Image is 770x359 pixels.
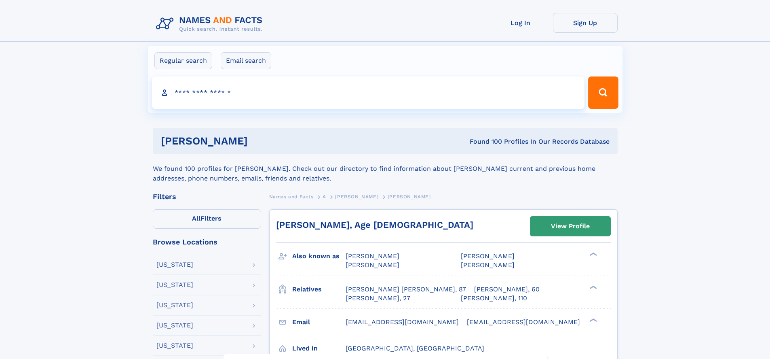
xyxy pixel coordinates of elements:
a: Sign Up [553,13,618,33]
div: We found 100 profiles for [PERSON_NAME]. Check out our directory to find information about [PERSO... [153,154,618,183]
span: [PERSON_NAME] [335,194,378,200]
a: [PERSON_NAME] [335,191,378,202]
div: View Profile [551,217,590,236]
a: View Profile [530,217,610,236]
a: Log In [488,13,553,33]
span: [PERSON_NAME] [388,194,431,200]
span: [EMAIL_ADDRESS][DOMAIN_NAME] [346,318,459,326]
input: search input [152,76,585,109]
img: Logo Names and Facts [153,13,269,35]
button: Search Button [588,76,618,109]
h3: Lived in [292,342,346,355]
a: [PERSON_NAME], Age [DEMOGRAPHIC_DATA] [276,220,473,230]
span: [PERSON_NAME] [461,261,515,269]
label: Regular search [154,52,212,69]
div: Filters [153,193,261,200]
a: [PERSON_NAME] [PERSON_NAME], 87 [346,285,466,294]
a: Names and Facts [269,191,314,202]
div: [US_STATE] [156,322,193,329]
div: Browse Locations [153,238,261,246]
h3: Relatives [292,283,346,296]
span: [GEOGRAPHIC_DATA], [GEOGRAPHIC_DATA] [346,344,484,352]
a: [PERSON_NAME], 110 [461,294,527,303]
label: Email search [221,52,271,69]
span: [PERSON_NAME] [346,261,399,269]
div: [US_STATE] [156,302,193,308]
div: Found 100 Profiles In Our Records Database [359,137,610,146]
a: [PERSON_NAME], 60 [474,285,540,294]
span: [PERSON_NAME] [461,252,515,260]
span: A [323,194,326,200]
span: [EMAIL_ADDRESS][DOMAIN_NAME] [467,318,580,326]
label: Filters [153,209,261,229]
a: [PERSON_NAME], 27 [346,294,410,303]
div: [US_STATE] [156,282,193,288]
h1: [PERSON_NAME] [161,136,359,146]
div: [US_STATE] [156,342,193,349]
div: ❯ [588,252,597,257]
h3: Email [292,315,346,329]
h3: Also known as [292,249,346,263]
div: ❯ [588,317,597,323]
div: [US_STATE] [156,261,193,268]
span: All [192,215,200,222]
span: [PERSON_NAME] [346,252,399,260]
a: A [323,191,326,202]
div: ❯ [588,285,597,290]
